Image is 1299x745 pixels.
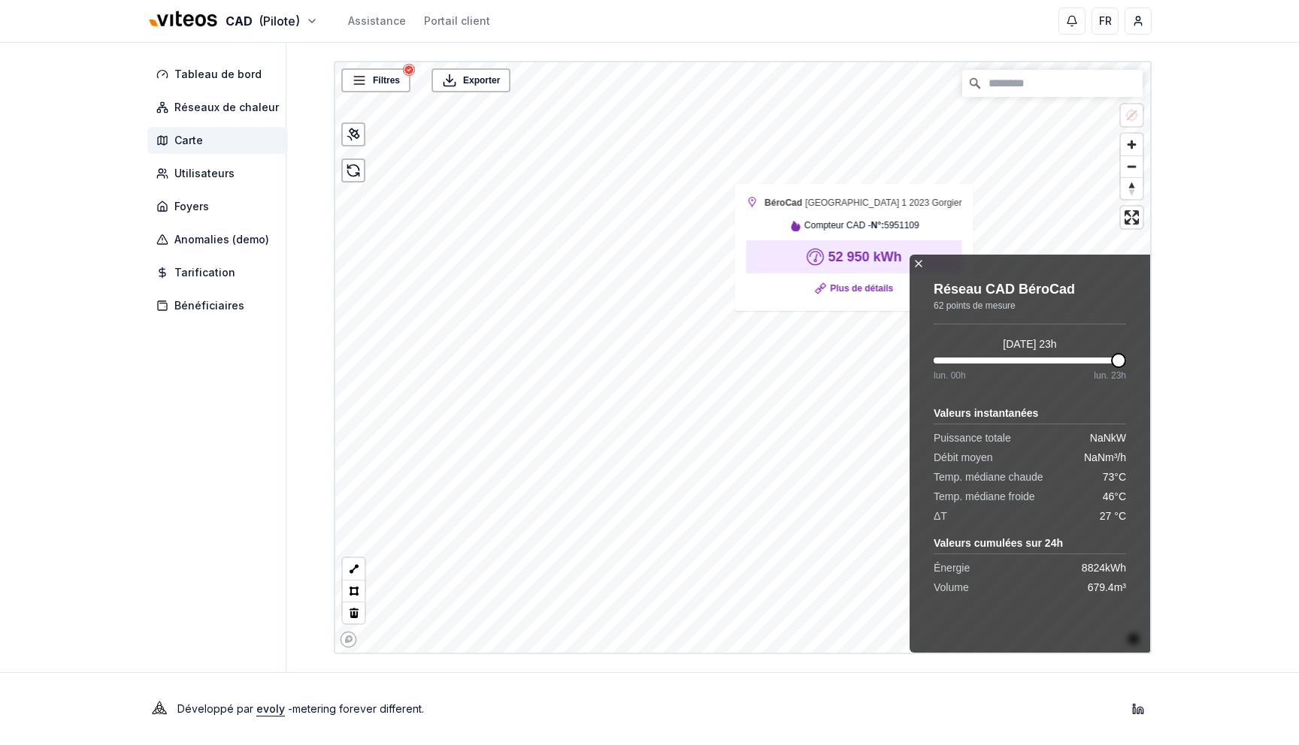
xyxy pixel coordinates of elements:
span: Compteur CAD - 5951109 [804,218,919,233]
div: Réseau CAD BéroCad [934,279,1126,300]
span: NaN m³/h [1084,450,1126,465]
span: 679.4 m³ [1088,580,1126,595]
button: CAD(Pilote) [147,5,318,38]
p: Développé par - metering forever different . [177,698,424,719]
button: Polygon tool (p) [343,580,365,602]
a: evoly [256,702,285,715]
button: Zoom in [1121,134,1143,155]
span: Réseaux de chaleur [174,100,279,115]
span: lun. 23h [1094,369,1126,382]
span: Reset bearing to north [1121,178,1143,199]
span: Débit moyen [934,450,993,465]
div: [GEOGRAPHIC_DATA] 1 2023 Gorgier [746,195,962,210]
button: Delete [343,602,365,623]
img: Viteos - CAD Logo [147,2,220,38]
span: Filtres [373,73,400,88]
div: [DATE] 23h [934,336,1126,351]
img: Evoly Logo [147,697,171,721]
canvas: Map [335,62,1153,656]
span: (Pilote) [259,12,300,30]
span: Tableau de bord [174,67,262,82]
a: Utilisateurs [147,160,294,187]
span: Temp. médiane froide [934,489,1035,504]
a: Portail client [424,14,490,29]
button: Reset bearing to north [1121,177,1143,199]
a: Mapbox homepage [340,631,357,648]
span: Énergie [934,560,970,575]
input: Chercher [962,70,1143,97]
span: Utilisateurs [174,166,235,181]
a: Bénéficiaires [147,292,294,319]
span: 27 °C [1100,508,1126,523]
button: Enter fullscreen [1121,207,1143,228]
div: 62 points de mesure [934,300,1126,312]
a: Réseaux de chaleur [147,94,294,121]
button: Location not available [1121,104,1143,126]
span: Exporter [463,73,500,88]
span: FR [1099,14,1112,29]
span: Tarification [174,265,235,280]
span: 8824 kWh [1082,560,1126,575]
a: Plus de détails [830,281,893,296]
span: Foyers [174,199,209,214]
div: Valeurs instantanées [934,406,1126,424]
a: Assistance [348,14,406,29]
span: Temp. médiane chaude [934,469,1043,484]
span: lun. 00h [934,369,966,382]
strong: 52 950 kWh [828,249,901,264]
button: Zoom out [1121,155,1143,177]
span: ΔT [934,508,947,523]
a: Anomalies (demo) [147,226,294,253]
button: LineString tool (l) [343,558,365,580]
a: Carte [147,127,294,154]
span: Volume [934,580,969,595]
span: Puissance totale [934,430,1011,445]
a: Tableau de bord [147,61,294,88]
strong: BéroCad [765,195,802,210]
strong: N°: [871,220,884,231]
span: Bénéficiaires [174,298,244,313]
div: Valeurs cumulées sur 24h [934,535,1126,554]
a: Tarification [147,259,294,286]
span: NaN kW [1090,430,1126,445]
span: CAD [226,12,253,30]
span: Anomalies (demo) [174,232,269,247]
span: Carte [174,133,203,148]
span: 46 °C [1103,489,1126,504]
a: Foyers [147,193,294,220]
button: FR [1092,8,1119,35]
span: 73 °C [1103,469,1126,484]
